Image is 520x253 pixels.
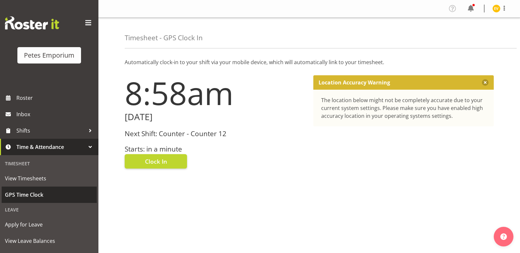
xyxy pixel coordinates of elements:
div: Leave [2,203,97,216]
h4: Timesheet - GPS Clock In [125,34,203,42]
a: View Timesheets [2,170,97,187]
h2: [DATE] [125,112,305,122]
span: Inbox [16,109,95,119]
a: Apply for Leave [2,216,97,233]
span: Apply for Leave [5,220,94,229]
span: Clock In [145,157,167,166]
span: GPS Time Clock [5,190,94,200]
img: help-xxl-2.png [500,233,507,240]
div: Petes Emporium [24,50,74,60]
img: eva-vailini10223.jpg [492,5,500,12]
span: Shifts [16,126,85,136]
button: Clock In [125,154,187,169]
p: Automatically clock-in to your shift via your mobile device, which will automatically link to you... [125,58,494,66]
span: Roster [16,93,95,103]
button: Close message [482,79,489,86]
h3: Next Shift: Counter - Counter 12 [125,130,305,137]
h1: 8:58am [125,75,305,111]
p: Location Accuracy Warning [319,79,390,86]
span: Time & Attendance [16,142,85,152]
h3: Starts: in a minute [125,145,305,153]
div: The location below might not be completely accurate due to your current system settings. Please m... [321,96,486,120]
img: Rosterit website logo [5,16,59,29]
a: View Leave Balances [2,233,97,249]
span: View Timesheets [5,173,94,183]
span: View Leave Balances [5,236,94,246]
div: Timesheet [2,157,97,170]
a: GPS Time Clock [2,187,97,203]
